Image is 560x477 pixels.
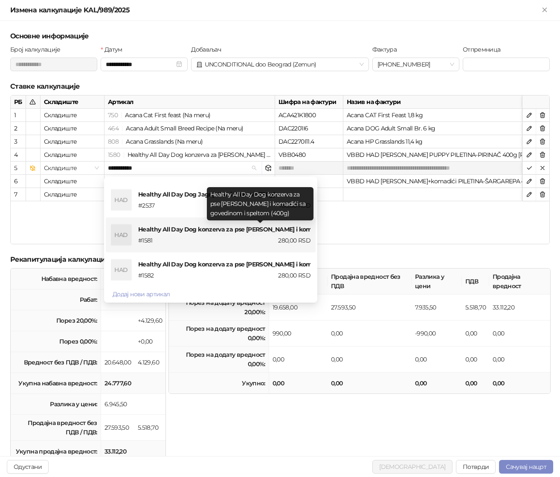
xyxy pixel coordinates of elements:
div: DAC2201I6 [275,122,343,135]
td: 33.112,20 [101,441,134,462]
input: Број калкулације [10,58,97,71]
div: Acana DOG Adult Small Br. 6 kg [343,122,541,135]
div: # 1581 [136,236,224,245]
td: Порез 20,00%: [11,310,101,331]
label: Добављач [191,45,226,54]
td: Порез на додату вредност 0,00%: [169,347,269,373]
td: 0,00 [412,347,462,373]
th: Продајна вредност без ПДВ [328,269,412,295]
span: 25-3000-010765 [377,58,454,71]
td: Укупна продајна вредност: [11,441,101,462]
div: HAD [111,260,131,280]
input: Отпремница [463,58,550,71]
button: Одустани [7,460,49,474]
div: Складиште [41,122,104,135]
th: Разлика у цени [412,269,462,295]
div: ACA421K1800 [275,109,343,122]
td: 0,00 [328,321,412,347]
span: 808 [108,138,119,145]
div: Складиште [41,109,104,122]
td: 0,00 [462,373,489,393]
td: 990,00 [269,321,328,347]
td: 0,00 [269,373,328,393]
div: VBBD HAD [PERSON_NAME] PUPPY PILETINA-PIRINAČ 400g [PERSON_NAME] [343,148,541,162]
td: Порез 0,00%: [11,331,101,352]
button: [DEMOGRAPHIC_DATA] [372,460,452,474]
td: 0,00 [489,373,550,393]
div: 5 [14,163,22,173]
td: 0,00 [269,347,328,373]
td: 0,00 [462,321,489,347]
label: Фактура [372,45,402,54]
div: 280,00 RSD [224,271,312,280]
td: +0,00 [134,331,165,352]
td: Рабат: [11,289,101,310]
div: Назив на фактури [343,95,541,109]
td: 5.518,70 [462,295,489,321]
h5: Рекапитулација калкулације [10,254,550,265]
div: Acana CAT First Feast 1,8 kg [343,109,541,122]
span: Healthy All Day Dog konzerva za pse [PERSON_NAME] i komadići sa govedinom i speltom (400g) [138,225,421,233]
div: Складиште [41,175,104,188]
td: 0,00 [489,321,550,347]
div: Acana HP Grasslands 11,4 kg [343,135,541,148]
h5: Основне информације [10,31,550,41]
td: -8.562,00 [101,289,134,310]
span: 464 [108,124,119,132]
td: 24.777,60 [101,373,134,394]
div: VBB0476 [275,175,343,188]
td: 20.648,00 [101,352,134,373]
td: Укупна набавна вредност: [11,373,101,394]
td: 0,00 [412,373,462,393]
td: Порез на додату вредност 20,00%: [169,295,269,321]
button: Потврди [456,460,496,474]
div: HAD [111,190,131,210]
label: Отпремница [463,45,506,54]
span: Healthy All Day Dog konzerva za pse [PERSON_NAME] i komadići sa jagnjetinom i krompirom (400g) [138,260,432,268]
span: 750 [108,111,118,119]
div: HAD [111,225,131,245]
td: 7.935,50 [412,295,462,321]
td: 0,00 [462,347,489,373]
td: 4.129,60 [134,352,165,373]
td: Разлика у цени: [11,394,101,415]
div: 6 [14,176,22,186]
td: Продајна вредност без ПДВ / ПДВ: [11,415,101,441]
td: +4.129,60 [134,310,165,331]
div: 2 [14,124,22,133]
td: 5.518,70 [134,415,165,441]
button: Close [540,5,550,15]
td: Порез на додату вредност 0,00%: [169,321,269,347]
div: РБ [11,95,26,109]
td: 29.210,00 [101,269,134,289]
div: 3 [14,137,22,146]
span: 1580 | Healthy All Day Dog konzerva za štence Pate sa piletinom i pirinčem (400g) [108,151,391,159]
div: VBBD HAD [PERSON_NAME]+komadići PILETINA-ŠARGAREPA 400g [PERSON_NAME] [343,175,541,188]
td: 27.593,50 [101,415,134,441]
span: 464 | Acana Adult Small Breed Recipe (Na meru) [108,124,244,132]
div: 7 [14,190,22,199]
div: Складиште [41,95,104,109]
div: # 2537 [136,201,224,210]
span: 750 | Acana Cat First feast (Na meru) [108,111,210,119]
span: UNCONDITIONAL doo Beograd (Zemun) [196,58,363,71]
td: Набавна вредност: [11,269,101,289]
td: 6.945,50 [101,394,134,415]
button: Сачувај нацрт [499,460,553,474]
div: VBB0480 [275,148,343,162]
div: Healthy All Day Dog konzerva za pse [PERSON_NAME] i komadići sa govedinom i speltom (400g) [207,187,313,220]
h5: Ставке калкулације [10,81,550,92]
label: Број калкулације [10,45,66,54]
div: DAC2270I11.4 [275,135,343,148]
div: Шифра на фактури [275,95,343,109]
td: 33.112,20 [489,295,550,321]
div: 1 [14,110,22,120]
div: Складиште [41,188,104,201]
div: Артикал [104,95,275,109]
th: Продајна вредност [489,269,550,295]
input: Датум [106,60,174,69]
span: Healthy All Day Dog Jagnjetina i Krompir (150g) [138,191,278,198]
td: Укупно: [169,373,269,393]
div: Складиште [41,135,104,148]
div: # 1582 [136,271,224,280]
